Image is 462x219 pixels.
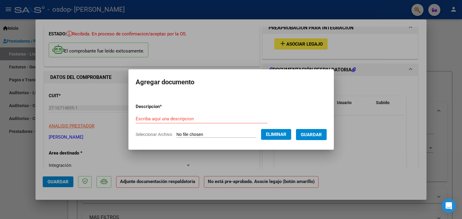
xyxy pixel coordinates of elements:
[442,199,456,213] div: Open Intercom Messenger
[266,132,286,137] span: Eliminar
[136,76,327,88] h2: Agregar documento
[136,103,193,110] p: Descripcion
[261,129,291,140] button: Eliminar
[136,132,172,137] span: Seleccionar Archivo
[296,129,327,140] button: Guardar
[301,132,322,137] span: Guardar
